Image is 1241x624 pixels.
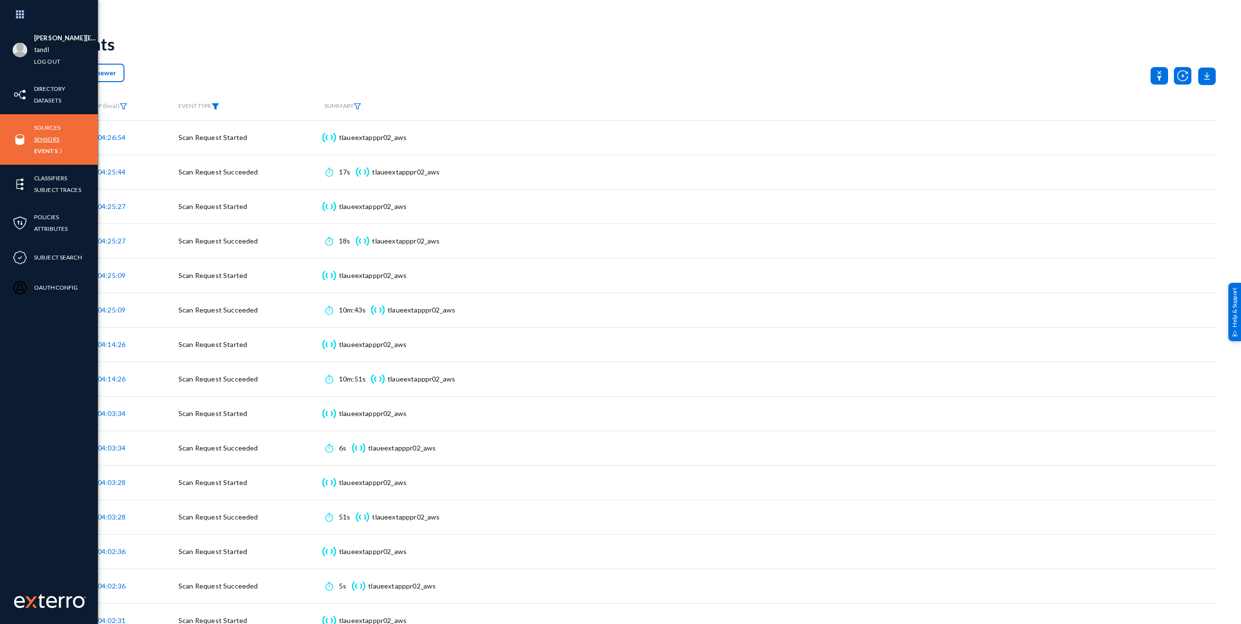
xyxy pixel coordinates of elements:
[98,237,125,245] span: 04:25:27
[321,340,337,349] img: icon-sensor.svg
[325,581,333,591] img: icon-time.svg
[178,444,258,452] span: Scan Request Succeeded
[69,102,127,109] span: TIMESTAMP (local)
[34,56,60,67] a: Log out
[339,512,350,522] div: 51s
[25,596,37,608] img: exterro-logo.svg
[34,83,65,94] a: Directory
[355,167,371,177] img: icon-sensor.svg
[34,252,82,263] a: Subject Search
[13,87,27,102] img: icon-inventory.svg
[98,582,125,590] span: 04:02:36
[178,582,258,590] span: Scan Request Succeeded
[34,223,68,234] a: Attributes
[325,443,333,453] img: icon-time.svg
[34,95,61,106] a: Datasets
[321,271,337,280] img: icon-sensor.svg
[98,306,125,314] span: 04:25:09
[372,167,440,177] div: tlaueextapppr02_aws
[325,374,333,384] img: icon-time.svg
[324,102,361,109] span: SUMMARY
[325,167,333,177] img: icon-time.svg
[178,409,247,417] span: Scan Request Started
[368,581,436,591] div: tlaueextapppr02_aws
[34,122,60,133] a: Sources
[98,133,125,141] span: 04:26:54
[98,202,125,210] span: 04:25:27
[321,478,337,487] img: icon-sensor.svg
[339,374,366,384] div: 10m:51s
[339,547,407,556] div: tlaueextapppr02_aws
[388,305,455,315] div: tlaueextapppr02_aws
[339,202,407,211] div: tlaueextapppr02_aws
[355,512,371,522] img: icon-sensor.svg
[13,43,27,57] img: blank-profile-picture.png
[339,581,346,591] div: 5s
[339,478,407,487] div: tlaueextapppr02_aws
[321,133,337,142] img: icon-sensor.svg
[339,443,346,453] div: 6s
[178,340,247,348] span: Scan Request Started
[339,167,350,177] div: 17s
[34,211,59,223] a: Policies
[339,409,407,418] div: tlaueextapppr02_aws
[1232,330,1238,336] img: help_support.svg
[321,547,337,556] img: icon-sensor.svg
[34,134,59,145] a: Sensors
[178,375,258,383] span: Scan Request Succeeded
[178,547,247,555] span: Scan Request Started
[354,103,361,110] img: icon-filter.svg
[34,184,81,195] a: Subject Traces
[34,44,49,55] a: tandl
[339,271,407,280] div: tlaueextapppr02_aws
[98,513,125,521] span: 04:03:28
[1228,283,1241,341] div: Help & Support
[178,306,258,314] span: Scan Request Succeeded
[178,133,247,141] span: Scan Request Started
[5,4,35,25] img: app launcher
[98,340,125,348] span: 04:14:26
[339,133,407,142] div: tlaueextapppr02_aws
[34,282,78,293] a: OAuthConfig
[388,374,455,384] div: tlaueextapppr02_aws
[13,216,27,230] img: icon-policies.svg
[372,236,440,246] div: tlaueextapppr02_aws
[372,512,440,522] div: tlaueextapppr02_aws
[98,444,125,452] span: 04:03:34
[351,443,367,453] img: icon-sensor.svg
[178,103,219,110] span: EVENT TYPE
[98,547,125,555] span: 04:02:36
[98,409,125,417] span: 04:03:34
[13,177,27,191] img: icon-elements.svg
[98,375,125,383] span: 04:14:26
[178,271,247,279] span: Scan Request Started
[178,513,258,521] span: Scan Request Succeeded
[34,173,67,184] a: Classifiers
[321,202,337,211] img: icon-sensor.svg
[325,236,333,246] img: icon-time.svg
[178,168,258,176] span: Scan Request Succeeded
[325,305,333,315] img: icon-time.svg
[178,478,247,486] span: Scan Request Started
[34,145,58,156] a: Events
[13,250,27,265] img: icon-compliance.svg
[212,103,219,110] img: icon-filter-filled.svg
[13,280,27,295] img: icon-oauth.svg
[339,340,407,349] div: tlaueextapppr02_aws
[1174,67,1191,85] img: icon-utility-autoscan.svg
[370,305,386,315] img: icon-sensor.svg
[13,132,27,147] img: icon-sources.svg
[178,202,247,210] span: Scan Request Started
[178,237,258,245] span: Scan Request Succeeded
[339,305,366,315] div: 10m:43s
[355,236,371,246] img: icon-sensor.svg
[325,512,333,522] img: icon-time.svg
[370,374,386,384] img: icon-sensor.svg
[120,103,127,110] img: icon-filter.svg
[339,236,350,246] div: 18s
[321,409,337,418] img: icon-sensor.svg
[14,593,86,608] img: exterro-work-mark.svg
[98,478,125,486] span: 04:03:28
[98,168,125,176] span: 04:25:44
[34,33,98,44] li: [PERSON_NAME][EMAIL_ADDRESS][PERSON_NAME][DOMAIN_NAME]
